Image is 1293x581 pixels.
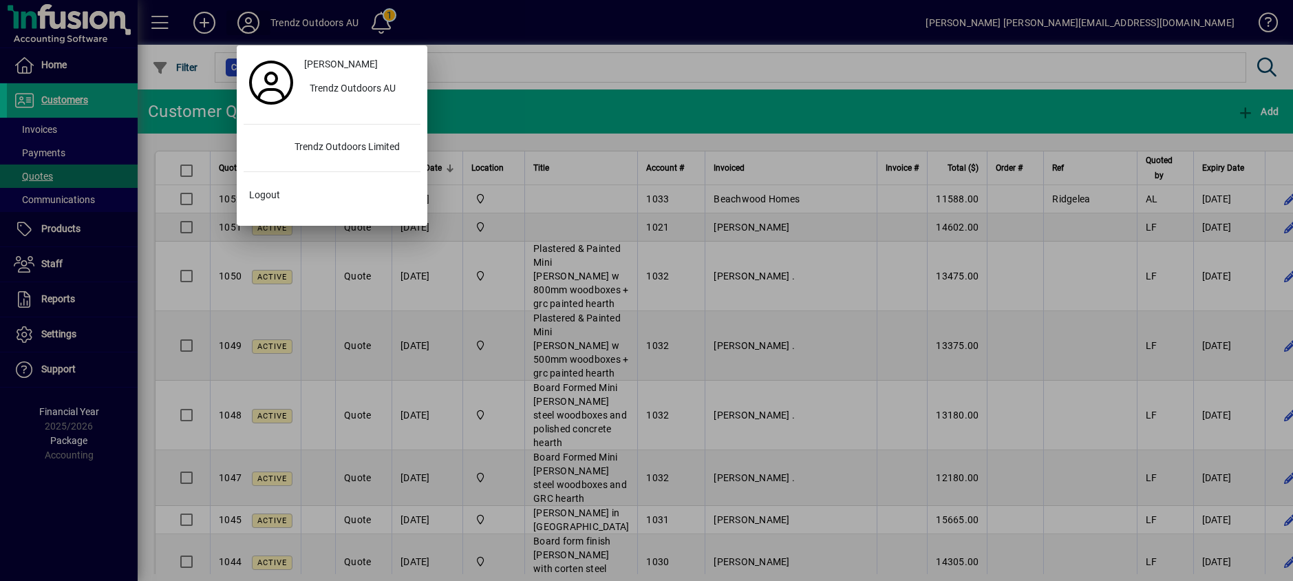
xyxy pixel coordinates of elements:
[244,70,299,95] a: Profile
[284,136,420,160] div: Trendz Outdoors Limited
[244,183,420,208] button: Logout
[244,136,420,160] button: Trendz Outdoors Limited
[299,77,420,102] button: Trendz Outdoors AU
[304,57,378,72] span: [PERSON_NAME]
[249,188,280,202] span: Logout
[299,52,420,77] a: [PERSON_NAME]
